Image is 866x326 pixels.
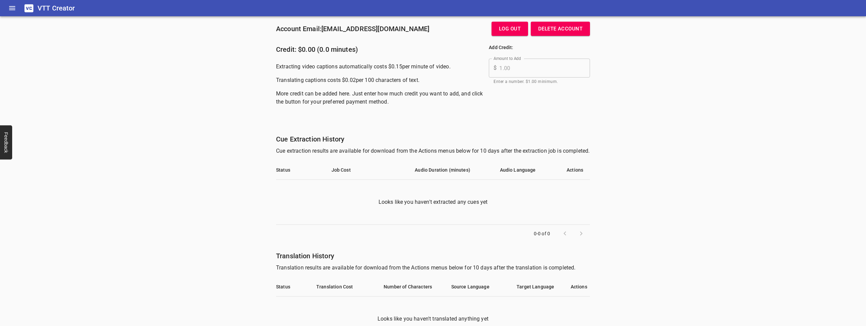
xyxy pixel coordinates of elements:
th: Job Cost [302,160,356,180]
p: Translation results are available for download from the Actions menus below for 10 days after the... [276,264,590,272]
h6: Cue Extraction History [276,134,590,145]
th: Source Language [437,277,503,297]
p: More credit can be added here. Just enter how much credit you want to add, and click the button f... [276,90,483,106]
button: Delete Account [531,22,590,36]
th: Target Language [503,277,568,297]
th: Actions [568,277,590,297]
th: Status [276,277,295,297]
span: Delete Account [538,24,583,33]
th: Number of Characters [358,277,437,297]
h6: Add Credit: [489,44,590,51]
th: Audio Duration (minutes) [356,160,476,180]
th: Audio Language [476,160,560,180]
span: Log out [499,24,521,33]
p: Cue extraction results are available for download from the Actions menus below for 10 days after ... [276,147,590,155]
h6: Account Email: [EMAIL_ADDRESS][DOMAIN_NAME] [276,23,429,34]
input: 1.00 [499,59,590,78]
p: Looks like you haven't extracted any cues yet [379,198,488,206]
p: Enter a number. $1.00 minimum. [494,79,585,85]
p: Looks like you haven't translated anything yet [378,315,488,323]
h6: VTT Creator [38,3,75,14]
p: Extracting video captions automatically costs $ 0.15 per minute of video. [276,63,483,71]
h6: Credit: $0.00 (0.0 minutes) [276,44,483,55]
p: Translating captions costs $ 0.02 per 100 characters of text. [276,76,483,84]
button: Log out [492,22,528,36]
th: Status [276,160,302,180]
p: $ [494,64,497,72]
th: Actions [560,160,590,180]
p: 0-0 of 0 [534,230,550,237]
h6: Translation History [276,251,590,261]
th: Translation Cost [295,277,359,297]
iframe: PayPal [489,88,590,124]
